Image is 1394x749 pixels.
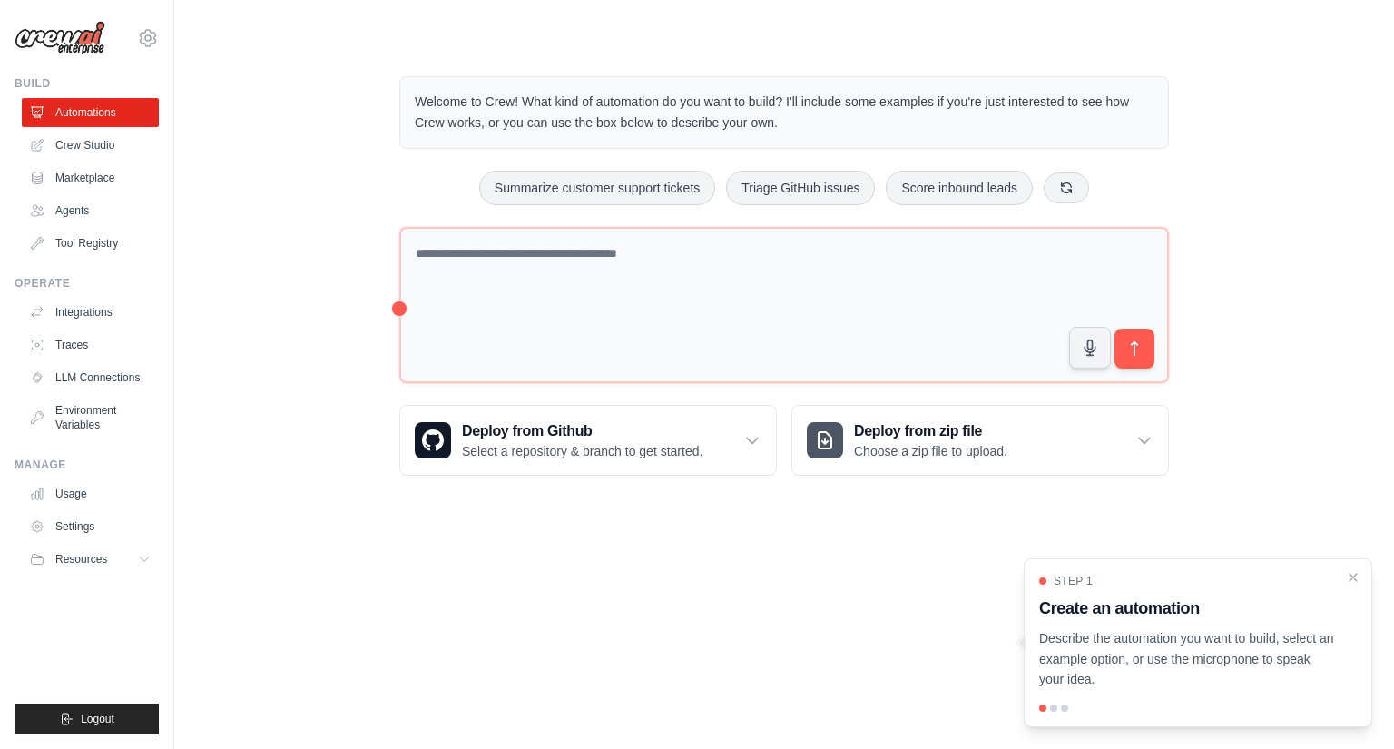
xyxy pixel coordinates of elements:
[462,420,702,442] h3: Deploy from Github
[886,171,1033,205] button: Score inbound leads
[1054,574,1093,588] span: Step 1
[462,442,702,460] p: Select a repository & branch to get started.
[55,552,107,567] span: Resources
[15,76,159,91] div: Build
[15,458,159,472] div: Manage
[15,21,105,55] img: Logo
[22,163,159,192] a: Marketplace
[22,98,159,127] a: Automations
[854,442,1007,460] p: Choose a zip file to upload.
[22,298,159,327] a: Integrations
[15,276,159,291] div: Operate
[22,545,159,574] button: Resources
[726,171,875,205] button: Triage GitHub issues
[15,704,159,734] button: Logout
[22,479,159,508] a: Usage
[1346,570,1360,585] button: Close walkthrough
[22,131,159,160] a: Crew Studio
[22,363,159,392] a: LLM Connections
[22,196,159,225] a: Agents
[1039,596,1335,621] h3: Create an automation
[22,229,159,258] a: Tool Registry
[1039,628,1335,690] p: Describe the automation you want to build, select an example option, or use the microphone to spe...
[22,512,159,541] a: Settings
[22,396,159,439] a: Environment Variables
[81,712,114,726] span: Logout
[22,330,159,360] a: Traces
[854,420,1007,442] h3: Deploy from zip file
[415,92,1153,133] p: Welcome to Crew! What kind of automation do you want to build? I'll include some examples if you'...
[479,171,715,205] button: Summarize customer support tickets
